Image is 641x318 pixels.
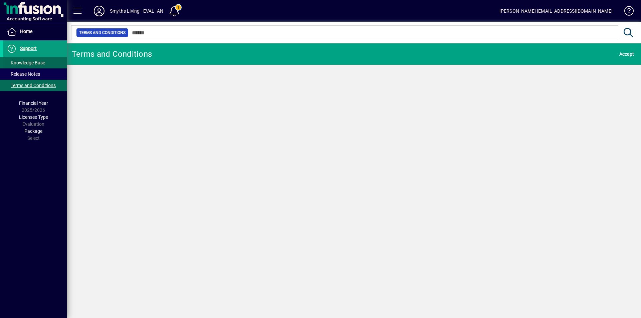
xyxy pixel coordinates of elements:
span: Terms and Conditions [79,29,126,36]
span: Support [20,46,37,51]
button: Accept [618,48,636,60]
span: Financial Year [19,100,48,106]
a: Knowledge Base [619,1,633,23]
a: Home [3,23,67,40]
button: Profile [88,5,110,17]
span: Terms and Conditions [7,83,56,88]
a: Release Notes [3,68,67,80]
span: Accept [619,49,634,59]
a: Knowledge Base [3,57,67,68]
div: [PERSON_NAME] [EMAIL_ADDRESS][DOMAIN_NAME] [499,6,613,16]
div: Smyths Living - EVAL -AN [110,6,163,16]
span: Home [20,29,32,34]
span: Package [24,128,42,134]
div: Terms and Conditions [72,49,152,59]
span: Knowledge Base [7,60,45,65]
a: Terms and Conditions [3,80,67,91]
span: Release Notes [7,71,40,77]
span: Licensee Type [19,114,48,120]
